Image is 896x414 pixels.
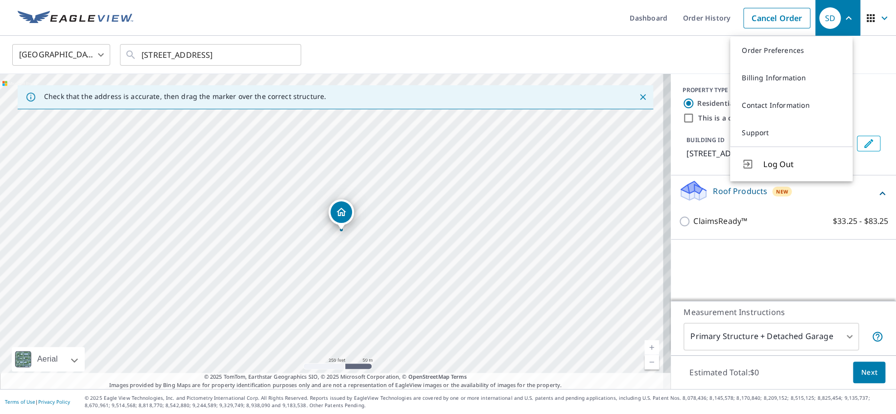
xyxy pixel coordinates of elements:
button: Next [853,362,885,384]
a: Current Level 17, Zoom In [644,340,659,355]
a: Privacy Policy [38,398,70,405]
div: SD [819,7,841,29]
div: Aerial [34,347,61,371]
button: Log Out [730,146,852,181]
label: Residential [697,98,735,108]
div: Dropped pin, building 1, Residential property, 3820 Dogwood Ln Doylestown, PA 18902 [329,199,354,230]
p: BUILDING ID [686,136,724,144]
span: Next [861,366,877,379]
div: Roof ProductsNew [679,179,888,207]
p: ClaimsReady™ [693,215,747,227]
span: Log Out [763,158,841,170]
div: [GEOGRAPHIC_DATA] [12,41,110,69]
div: Primary Structure + Detached Garage [684,323,859,350]
span: New [776,188,788,195]
button: Edit building 1 [857,136,880,151]
a: Support [730,119,852,146]
p: Measurement Instructions [684,306,883,318]
p: © 2025 Eagle View Technologies, Inc. and Pictometry International Corp. All Rights Reserved. Repo... [85,394,891,409]
a: OpenStreetMap [408,373,449,380]
p: Estimated Total: $0 [682,362,767,383]
p: $33.25 - $83.25 [833,215,888,227]
input: Search by address or latitude-longitude [141,41,281,69]
a: Contact Information [730,92,852,119]
p: [STREET_ADDRESS] [686,147,853,159]
a: Order Preferences [730,37,852,64]
span: Your report will include the primary structure and a detached garage if one exists. [872,331,883,342]
img: EV Logo [18,11,133,25]
div: PROPERTY TYPE [683,86,884,95]
span: © 2025 TomTom, Earthstar Geographics SIO, © 2025 Microsoft Corporation, © [204,373,467,381]
a: Terms [451,373,467,380]
a: Billing Information [730,64,852,92]
a: Terms of Use [5,398,35,405]
button: Close [637,91,649,103]
a: Current Level 17, Zoom Out [644,355,659,369]
p: Check that the address is accurate, then drag the marker over the correct structure. [44,92,326,101]
div: Aerial [12,347,85,371]
label: This is a complex [698,113,757,123]
a: Cancel Order [743,8,810,28]
p: | [5,399,70,405]
p: Roof Products [713,185,767,197]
